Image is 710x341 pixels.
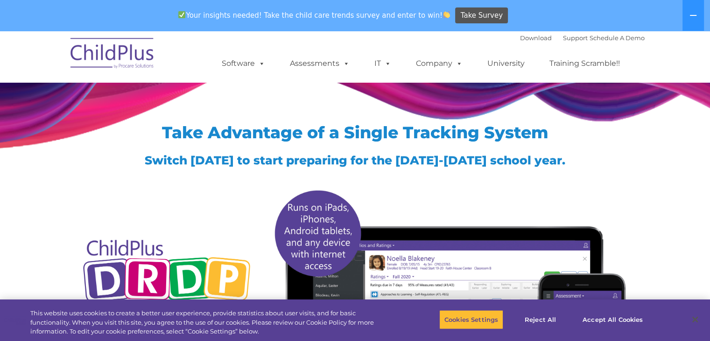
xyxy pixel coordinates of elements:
button: Reject All [511,310,569,329]
button: Cookies Settings [439,310,503,329]
a: IT [365,54,401,73]
span: Take Advantage of a Single Tracking System [162,122,548,142]
img: ChildPlus by Procare Solutions [66,31,159,78]
a: Download [520,34,552,42]
img: 👏 [443,11,450,18]
a: Assessments [281,54,359,73]
img: ✅ [178,11,185,18]
span: Your insights needed! Take the child care trends survey and enter to win! [175,6,454,24]
a: Schedule A Demo [590,34,645,42]
a: Take Survey [455,7,508,24]
a: Software [212,54,274,73]
a: Company [407,54,472,73]
a: Support [563,34,588,42]
span: Switch [DATE] to start preparing for the [DATE]-[DATE] school year. [145,153,565,167]
span: Take Survey [461,7,503,24]
img: Copyright - DRDP Logo [80,229,254,335]
div: This website uses cookies to create a better user experience, provide statistics about user visit... [30,309,391,336]
font: | [520,34,645,42]
button: Accept All Cookies [577,310,648,329]
button: Close [685,309,705,330]
a: University [478,54,534,73]
a: Training Scramble!! [540,54,629,73]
